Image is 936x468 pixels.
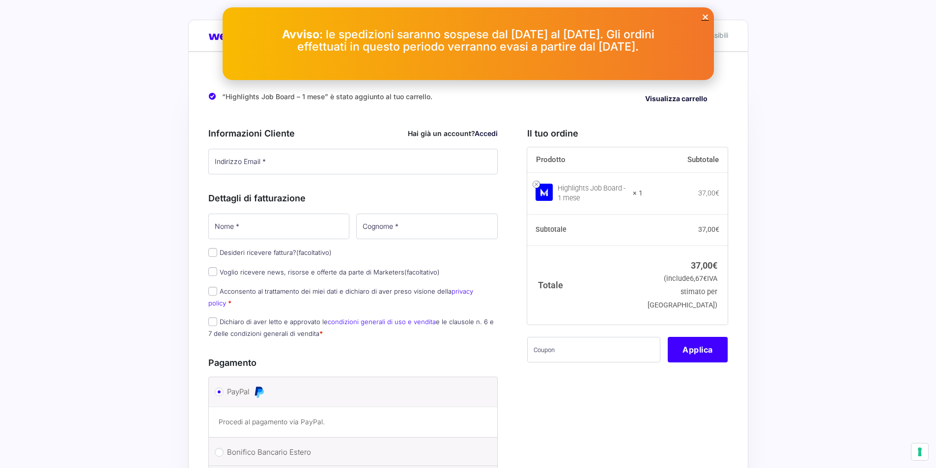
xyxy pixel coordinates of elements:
a: Close [702,13,709,21]
span: € [703,275,707,283]
span: 6,67 [690,275,707,283]
input: Coupon [527,337,660,362]
span: € [715,225,719,233]
small: (include IVA stimato per [GEOGRAPHIC_DATA]) [648,275,717,309]
input: Dichiaro di aver letto e approvato lecondizioni generali di uso e venditae le clausole n. 6 e 7 d... [208,317,217,326]
bdi: 37,00 [691,260,717,271]
input: Cognome * [356,214,498,239]
p: Procedi al pagamento via PayPal. [219,417,488,427]
button: Applica [668,337,728,362]
h3: Informazioni Cliente [208,127,498,140]
span: € [712,260,717,271]
img: Highlights Job Board - 1 mese [536,184,553,201]
a: condizioni generali di uso e vendita [328,318,436,326]
th: Subtotale [527,214,643,246]
strong: × 1 [633,189,643,198]
img: PayPal [253,386,265,398]
h3: Pagamento [208,356,498,369]
div: Hai già un account? [408,128,498,138]
input: Indirizzo Email * [208,149,498,174]
label: Voglio ricevere news, risorse e offerte da parte di Marketers [208,268,440,276]
div: “Highlights Job Board – 1 mese” è stato aggiunto al tuo carrello. [208,84,728,110]
bdi: 37,00 [698,189,719,197]
span: (facoltativo) [404,268,440,276]
div: Highlights Job Board - 1 mese [558,184,626,203]
input: Desideri ricevere fattura?(facoltativo) [208,248,217,257]
input: Voglio ricevere news, risorse e offerte da parte di Marketers(facoltativo) [208,267,217,276]
a: Visualizza carrello [638,91,714,107]
a: privacy policy [208,287,473,306]
label: Dichiaro di aver letto e approvato le e le clausole n. 6 e 7 delle condizioni generali di vendita [208,318,494,337]
label: Bonifico Bancario Estero [227,445,476,460]
span: € [715,189,719,197]
th: Totale [527,246,643,325]
h3: Dettagli di fatturazione [208,192,498,205]
p: : le spedizioni saranno sospese dal [DATE] al [DATE]. Gli ordini effettuati in questo periodo ver... [272,28,665,53]
span: (facoltativo) [296,248,332,256]
th: Subtotale [643,147,728,173]
th: Prodotto [527,147,643,173]
label: PayPal [227,385,476,399]
bdi: 37,00 [698,225,719,233]
a: Accedi [475,129,498,138]
h3: Il tuo ordine [527,127,728,140]
strong: Avviso [282,28,319,41]
label: Desideri ricevere fattura? [208,248,332,256]
label: Acconsento al trattamento dei miei dati e dichiaro di aver preso visione della [208,287,473,306]
input: Nome * [208,214,350,239]
button: Le tue preferenze relative al consenso per le tecnologie di tracciamento [911,443,928,460]
input: Acconsento al trattamento dei miei dati e dichiaro di aver preso visione dellaprivacy policy [208,287,217,296]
